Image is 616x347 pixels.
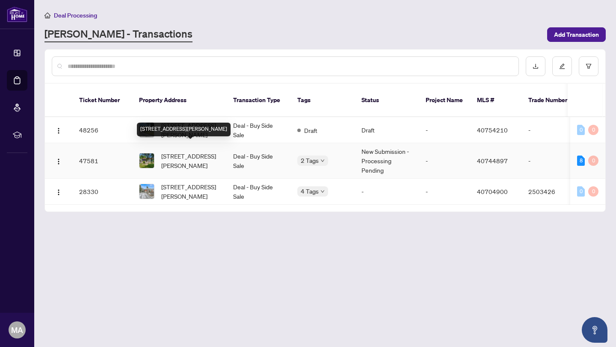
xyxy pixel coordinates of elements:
[547,27,606,42] button: Add Transaction
[52,154,65,168] button: Logo
[52,185,65,198] button: Logo
[304,126,317,135] span: Draft
[554,28,599,41] span: Add Transaction
[419,179,470,205] td: -
[577,186,585,197] div: 0
[161,151,219,170] span: [STREET_ADDRESS][PERSON_NAME]
[7,6,27,22] img: logo
[588,125,598,135] div: 0
[54,12,97,19] span: Deal Processing
[72,179,132,205] td: 28330
[577,125,585,135] div: 0
[526,56,545,76] button: download
[11,324,23,336] span: MA
[533,63,539,69] span: download
[226,143,290,179] td: Deal - Buy Side Sale
[55,189,62,196] img: Logo
[290,84,355,117] th: Tags
[521,143,581,179] td: -
[301,186,319,196] span: 4 Tags
[55,158,62,165] img: Logo
[355,143,419,179] td: New Submission - Processing Pending
[72,84,132,117] th: Ticket Number
[559,63,565,69] span: edit
[72,143,132,179] td: 47581
[139,153,154,168] img: thumbnail-img
[419,84,470,117] th: Project Name
[470,84,521,117] th: MLS #
[226,117,290,143] td: Deal - Buy Side Sale
[44,12,50,18] span: home
[577,156,585,166] div: 8
[355,84,419,117] th: Status
[137,123,231,136] div: [STREET_ADDRESS][PERSON_NAME]
[477,188,508,195] span: 40704900
[320,189,325,194] span: down
[161,182,219,201] span: [STREET_ADDRESS][PERSON_NAME]
[52,123,65,137] button: Logo
[355,117,419,143] td: Draft
[419,143,470,179] td: -
[139,184,154,199] img: thumbnail-img
[72,117,132,143] td: 48256
[552,56,572,76] button: edit
[588,186,598,197] div: 0
[586,63,592,69] span: filter
[320,159,325,163] span: down
[588,156,598,166] div: 0
[355,179,419,205] td: -
[301,156,319,165] span: 2 Tags
[226,179,290,205] td: Deal - Buy Side Sale
[582,317,607,343] button: Open asap
[226,84,290,117] th: Transaction Type
[55,127,62,134] img: Logo
[44,27,192,42] a: [PERSON_NAME] - Transactions
[477,157,508,165] span: 40744897
[477,126,508,134] span: 40754210
[521,84,581,117] th: Trade Number
[132,84,226,117] th: Property Address
[579,56,598,76] button: filter
[521,179,581,205] td: 2503426
[419,117,470,143] td: -
[161,121,219,139] span: [STREET_ADDRESS][PERSON_NAME]
[521,117,581,143] td: -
